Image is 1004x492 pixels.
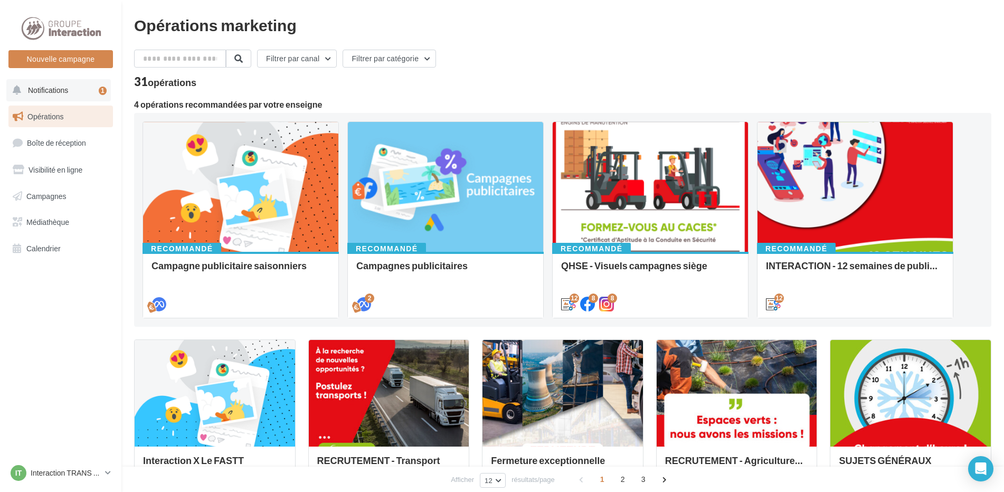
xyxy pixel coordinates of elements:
[451,475,474,485] span: Afficher
[614,471,631,488] span: 2
[512,475,555,485] span: résultats/page
[552,243,631,254] div: Recommandé
[491,455,634,476] div: Fermeture exceptionnelle
[27,112,63,121] span: Opérations
[589,294,598,303] div: 8
[343,50,436,68] button: Filtrer par catégorie
[8,463,113,483] a: IT Interaction TRANS EN [GEOGRAPHIC_DATA]
[356,260,535,281] div: Campagnes publicitaires
[608,294,617,303] div: 8
[143,455,287,476] div: Interaction X Le FASTT
[134,100,991,109] div: 4 opérations recommandées par votre enseigne
[365,294,374,303] div: 2
[151,260,330,281] div: Campagne publicitaire saisonniers
[8,50,113,68] button: Nouvelle campagne
[6,238,115,260] a: Calendrier
[347,243,426,254] div: Recommandé
[26,217,69,226] span: Médiathèque
[774,294,784,303] div: 12
[26,244,61,253] span: Calendrier
[317,455,461,476] div: RECRUTEMENT - Transport
[27,138,86,147] span: Boîte de réception
[766,260,944,281] div: INTERACTION - 12 semaines de publication
[6,106,115,128] a: Opérations
[485,476,492,485] span: 12
[635,471,652,488] span: 3
[570,294,579,303] div: 12
[143,243,221,254] div: Recommandé
[6,131,115,154] a: Boîte de réception
[968,456,993,481] div: Open Intercom Messenger
[561,260,740,281] div: QHSE - Visuels campagnes siège
[6,159,115,181] a: Visibilité en ligne
[839,455,982,476] div: SUJETS GÉNÉRAUX
[6,185,115,207] a: Campagnes
[480,473,506,488] button: 12
[15,468,22,478] span: IT
[28,86,68,94] span: Notifications
[99,87,107,95] div: 1
[6,211,115,233] a: Médiathèque
[148,78,196,87] div: opérations
[257,50,337,68] button: Filtrer par canal
[134,76,196,88] div: 31
[29,165,82,174] span: Visibilité en ligne
[6,79,111,101] button: Notifications 1
[31,468,101,478] p: Interaction TRANS EN [GEOGRAPHIC_DATA]
[26,191,67,200] span: Campagnes
[134,17,991,33] div: Opérations marketing
[594,471,611,488] span: 1
[757,243,836,254] div: Recommandé
[665,455,809,476] div: RECRUTEMENT - Agriculture / Espaces verts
